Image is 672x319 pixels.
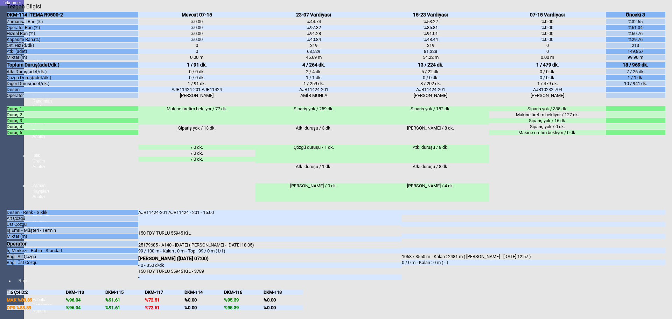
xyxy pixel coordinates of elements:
[255,75,372,80] div: 1 / 1 dk.
[7,124,138,129] div: Duruş 4
[372,87,489,92] div: AJR11424-201
[372,49,489,54] div: 81,328
[138,242,402,248] div: 25179685 - A140 - [DATE] ([PERSON_NAME] - [DATE] 18:05)
[489,19,606,24] div: %0.00
[372,19,489,24] div: %53.22
[138,55,255,60] div: 0.00 m
[255,31,372,36] div: %91.28
[224,297,264,303] div: %95.39
[489,69,606,74] div: 0 / 0 dk.
[7,241,138,247] div: Operatör
[372,75,489,80] div: 0 / 0 dk.
[606,19,665,24] div: %32.65
[138,25,255,30] div: %0.00
[255,49,372,54] div: 68,529
[489,43,606,48] div: 0
[489,25,606,30] div: %0.00
[7,62,138,68] div: Toplam Duruş(adet/dk.)
[255,37,372,42] div: %40.84
[255,62,372,68] div: 4 / 264 dk.
[255,55,372,60] div: 45.69 m
[7,216,138,221] div: Alt Çözgü
[138,75,255,80] div: 0 / 0 dk.
[489,62,606,68] div: 1 / 479 dk.
[606,43,665,48] div: 213
[7,12,138,18] div: DKM-114 İTEMA R9500-2
[255,87,372,92] div: AJR11424-201
[372,183,489,202] div: [PERSON_NAME] / 4 dk.
[138,81,255,86] div: 1 / 91 dk.
[372,25,489,30] div: %85.81
[372,31,489,36] div: %91.01
[372,125,489,144] div: [PERSON_NAME] / 8 dk.
[372,69,489,74] div: 5 / 22 dk.
[489,124,606,129] div: Sipariş yok / 0 dk.
[372,55,489,60] div: 54.22 m
[606,81,665,86] div: 10 / 941 dk.
[7,106,138,111] div: Duruş 1
[66,290,105,295] div: DKM-113
[489,31,606,36] div: %0.00
[7,222,138,227] div: Üst Çözgü
[489,55,606,60] div: 0.00 m
[138,62,255,68] div: 1 / 91 dk.
[138,106,255,125] div: Makine üretim bekliyor / 77 dk.
[372,37,489,42] div: %48.44
[372,43,489,48] div: 319
[7,25,138,30] div: Operatör Ran.(%)
[606,37,665,42] div: %29.76
[66,297,105,303] div: %96.04
[7,297,66,303] div: MAK %88.89
[489,81,606,86] div: 1 / 479 dk.
[489,87,606,92] div: AJR10232-704
[66,305,105,310] div: %96.04
[145,297,184,303] div: %72.51
[138,69,255,74] div: 0 / 0 dk.
[7,69,138,74] div: Atkı Duruş(adet/dk.)
[489,12,606,18] div: 07-15 Vardiyası
[7,37,138,42] div: Kapasite Ran.(%)
[7,75,138,80] div: Çözgü Duruş(adet/dk.)
[138,145,255,150] div: / 0 dk.
[489,118,606,123] div: Sipariş yok / 16 dk.
[7,248,138,253] div: İş Merkezi - Bobin - Standart
[145,305,184,310] div: %72.51
[138,157,255,162] div: / 0 dk.
[7,43,138,48] div: Ort. Hız (d/dk)
[372,81,489,86] div: 8 / 202 dk.
[255,19,372,24] div: %44.74
[264,305,303,310] div: %0.00
[138,87,255,92] div: AJR11424-201 AJR11424
[105,297,145,303] div: %91.61
[255,25,372,30] div: %97.32
[606,49,665,54] div: 149,857
[372,145,489,163] div: Atki duruşu / 8 dk.
[372,93,489,98] div: [PERSON_NAME]
[145,290,184,295] div: DKM-117
[7,93,138,98] div: Operatör
[255,106,372,125] div: Sipariş yok / 259 dk.
[255,43,372,48] div: 319
[606,12,665,18] div: Önceki 3
[224,290,264,295] div: DKM-116
[138,12,255,18] div: Mevcut 07-15
[372,62,489,68] div: 13 / 224 dk.
[255,81,372,86] div: 1 / 259 dk.
[489,106,606,111] div: Sipariş yok / 335 dk.
[184,305,224,310] div: %0.00
[7,260,138,265] div: Bağlı Üst Çözgü
[7,210,138,215] div: Desen - Renk - Sıklık
[372,12,489,18] div: 15-23 Vardiyası
[138,256,402,261] div: [PERSON_NAME] ([DATE] 07:00)
[606,62,665,68] div: 18 / 969 dk.
[7,87,138,92] div: Desen
[138,93,255,98] div: [PERSON_NAME]
[264,290,303,295] div: DKM-118
[606,25,665,30] div: %61.04
[255,164,372,182] div: Atki duruşu / 1 dk.
[138,31,255,36] div: %0.00
[255,183,372,202] div: [PERSON_NAME] / 0 dk.
[255,69,372,74] div: 2 / 4 dk.
[489,49,606,54] div: 0
[138,37,255,42] div: %0.00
